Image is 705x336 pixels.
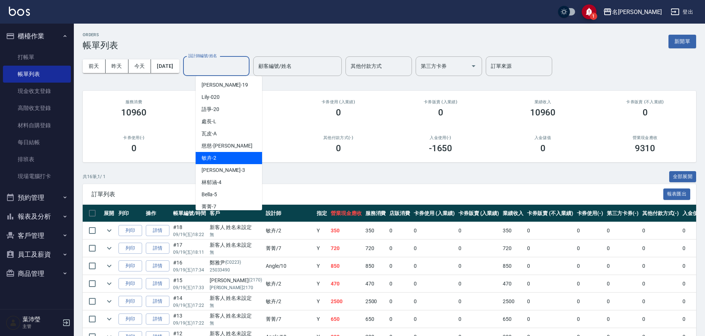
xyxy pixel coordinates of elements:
p: (C0223) [225,259,241,267]
th: 展開 [102,205,117,222]
p: 09/19 (五) 17:34 [173,267,206,273]
h3: 0 [540,143,546,153]
div: [PERSON_NAME] [210,277,262,284]
td: 0 [412,257,457,275]
h3: 0 [336,143,341,153]
a: 詳情 [146,296,169,307]
td: 2500 [364,293,388,310]
td: 350 [329,222,364,239]
button: Open [468,60,479,72]
td: 0 [525,257,575,275]
div: 名[PERSON_NAME] [612,7,662,17]
td: Angle /10 [264,257,315,275]
h2: ORDERS [83,32,118,37]
h2: 其他付款方式(-) [296,135,381,140]
td: 0 [605,275,640,292]
td: 0 [575,275,605,292]
h2: 入金使用(-) [398,135,483,140]
button: 新開單 [668,35,696,48]
button: 員工及薪資 [3,245,71,264]
th: 第三方卡券(-) [605,205,640,222]
td: 0 [575,240,605,257]
button: 全部展開 [669,171,697,183]
td: 850 [364,257,388,275]
td: 720 [329,240,364,257]
h2: 卡券使用 (入業績) [296,100,381,104]
h3: 9310 [635,143,656,153]
th: 營業現金應收 [329,205,364,222]
td: 850 [501,257,525,275]
td: 2500 [329,293,364,310]
td: 0 [388,240,412,257]
td: 0 [457,240,501,257]
td: Y [315,293,329,310]
button: 列印 [118,225,142,236]
td: 0 [640,311,681,328]
a: 新開單 [668,38,696,45]
p: 25033490 [210,267,262,273]
td: 0 [640,275,681,292]
td: Y [315,311,329,328]
span: [PERSON_NAME] -19 [202,81,248,89]
span: 菁菁 -7 [202,203,216,211]
td: 650 [501,311,525,328]
th: 卡券販賣 (不入業績) [525,205,575,222]
p: 09/19 (五) 17:22 [173,302,206,309]
td: Y [315,257,329,275]
td: #17 [171,240,208,257]
button: 今天 [128,59,151,73]
a: 現場電腦打卡 [3,168,71,185]
p: [PERSON_NAME]2170 [210,284,262,291]
th: 列印 [117,205,144,222]
td: Y [315,222,329,239]
button: expand row [104,260,115,271]
p: 09/19 (五) 18:11 [173,249,206,256]
td: 菁菁 /7 [264,311,315,328]
td: 0 [640,240,681,257]
td: 470 [329,275,364,292]
a: 詳情 [146,278,169,290]
td: #13 [171,311,208,328]
td: 0 [412,240,457,257]
td: 650 [364,311,388,328]
th: 操作 [144,205,171,222]
td: 敏卉 /2 [264,293,315,310]
a: 詳情 [146,243,169,254]
button: 列印 [118,260,142,272]
td: 2500 [501,293,525,310]
td: 470 [501,275,525,292]
a: 高階收支登錄 [3,100,71,117]
a: 現金收支登錄 [3,83,71,100]
p: 無 [210,302,262,309]
button: 列印 [118,243,142,254]
td: Y [315,275,329,292]
p: 09/19 (五) 18:22 [173,231,206,238]
a: 詳情 [146,260,169,272]
th: 卡券販賣 (入業績) [457,205,501,222]
td: #14 [171,293,208,310]
td: #15 [171,275,208,292]
td: 0 [575,311,605,328]
p: 09/19 (五) 17:22 [173,320,206,326]
td: 0 [412,311,457,328]
td: 0 [605,240,640,257]
td: 0 [388,222,412,239]
td: 0 [575,293,605,310]
h2: 卡券販賣 (入業績) [398,100,483,104]
td: 0 [525,222,575,239]
h3: 服務消費 [92,100,176,104]
td: 菁菁 /7 [264,240,315,257]
p: 09/19 (五) 17:33 [173,284,206,291]
th: 指定 [315,205,329,222]
td: 650 [329,311,364,328]
td: 0 [605,311,640,328]
td: 0 [605,222,640,239]
td: 0 [575,257,605,275]
h3: 0 [131,143,137,153]
th: 帳單編號/時間 [171,205,208,222]
td: 0 [412,222,457,239]
th: 設計師 [264,205,315,222]
span: 敏卉 -2 [202,154,216,162]
td: 350 [501,222,525,239]
p: (2170) [249,277,262,284]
